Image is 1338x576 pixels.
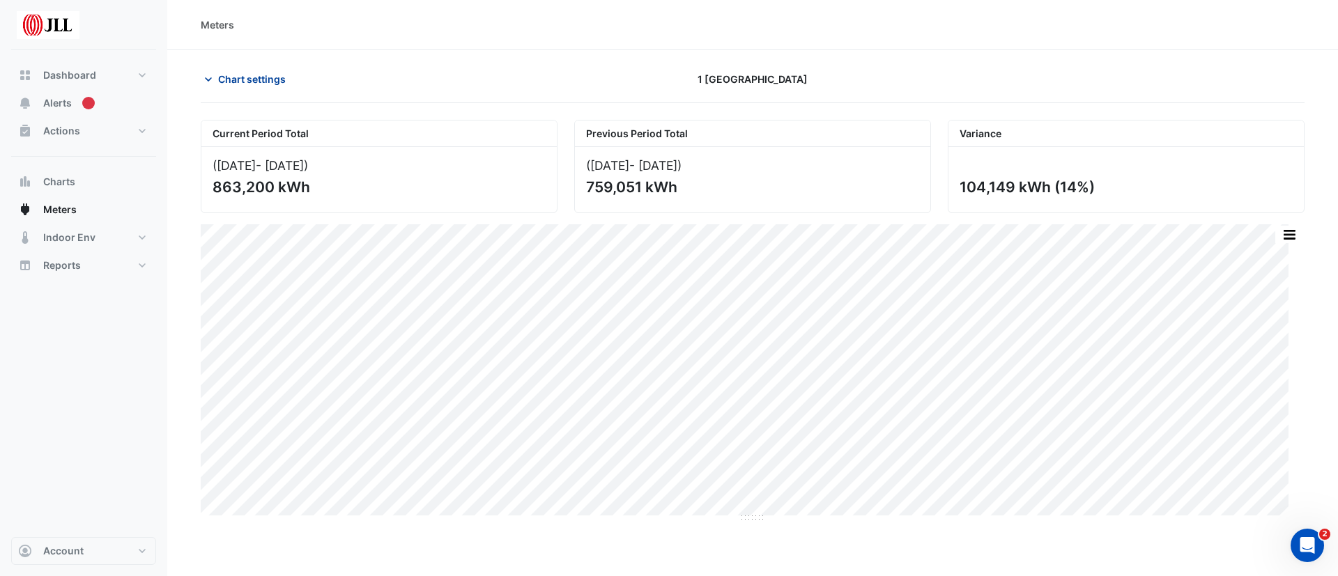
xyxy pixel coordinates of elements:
button: Meters [11,196,156,224]
img: Company Logo [17,11,79,39]
div: 863,200 kWh [213,178,543,196]
app-icon: Charts [18,175,32,189]
button: Reports [11,251,156,279]
div: Variance [948,120,1304,147]
div: ([DATE] ) [213,158,546,173]
button: More Options [1275,226,1303,243]
span: Dashboard [43,68,96,82]
span: 1 [GEOGRAPHIC_DATA] [698,72,808,86]
span: Actions [43,124,80,138]
span: Indoor Env [43,231,95,244]
span: Reports [43,258,81,272]
button: Indoor Env [11,224,156,251]
span: Chart settings [218,72,286,86]
app-icon: Meters [18,203,32,217]
div: 104,149 kWh (14%) [960,178,1290,196]
div: Meters [201,17,234,32]
span: Account [43,544,84,558]
app-icon: Dashboard [18,68,32,82]
button: Charts [11,168,156,196]
div: Tooltip anchor [82,97,95,109]
button: Actions [11,117,156,145]
app-icon: Actions [18,124,32,138]
app-icon: Reports [18,258,32,272]
span: - [DATE] [256,158,304,173]
app-icon: Alerts [18,96,32,110]
div: 759,051 kWh [586,178,916,196]
button: Chart settings [201,67,295,91]
button: Account [11,537,156,565]
span: Charts [43,175,75,189]
app-icon: Indoor Env [18,231,32,244]
iframe: Intercom live chat [1291,529,1324,562]
span: 2 [1319,529,1330,540]
div: Current Period Total [201,120,557,147]
span: Meters [43,203,77,217]
div: ([DATE] ) [586,158,919,173]
span: - [DATE] [629,158,677,173]
button: Dashboard [11,61,156,89]
button: Alerts [11,89,156,117]
span: Alerts [43,96,72,110]
div: Previous Period Total [575,120,930,147]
